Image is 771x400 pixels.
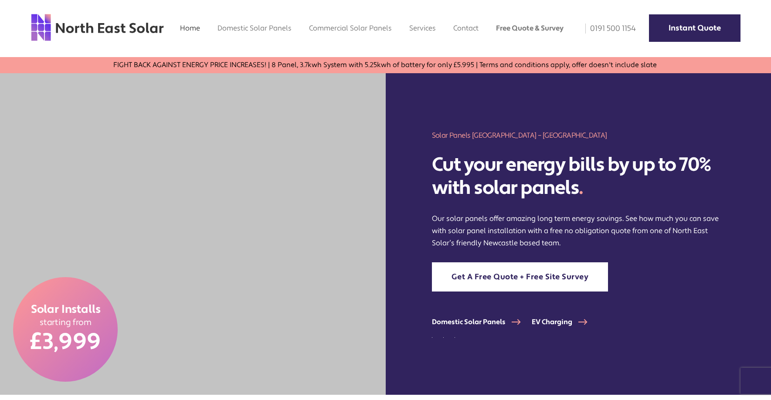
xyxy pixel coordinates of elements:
span: Solar Installs [31,302,100,317]
h2: Cut your energy bills by up to 70% with solar panels [432,153,725,200]
h1: Solar Panels [GEOGRAPHIC_DATA] – [GEOGRAPHIC_DATA] [432,130,725,140]
span: starting from [39,317,92,328]
a: Instant Quote [649,14,740,42]
a: Contact [453,24,479,33]
a: Get A Free Quote + Free Site Survey [432,262,608,292]
span: . [579,176,583,200]
span: £3,999 [30,328,101,356]
a: EV Charging [532,318,598,326]
a: Domestic Solar Panels [432,318,532,326]
a: Free Quote & Survey [496,24,564,33]
p: Our solar panels offer amazing long term energy savings. See how much you can save with solar pan... [432,213,725,249]
a: Solar Installs starting from £3,999 [13,277,118,382]
a: 0191 500 1154 [579,24,636,34]
a: Home [180,24,200,33]
a: Domestic Solar Panels [217,24,292,33]
a: Services [409,24,436,33]
a: Commercial Solar Panels [309,24,392,33]
img: north east solar logo [31,13,164,42]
